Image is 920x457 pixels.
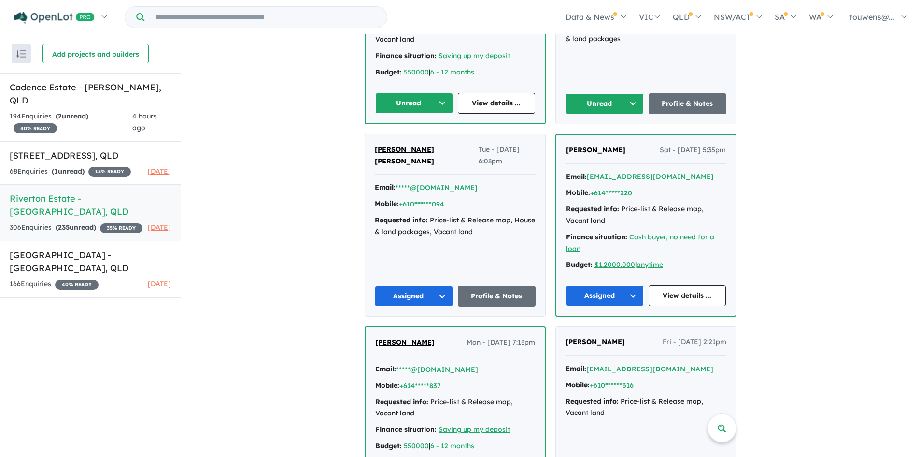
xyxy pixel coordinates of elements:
[663,337,726,348] span: Fri - [DATE] 2:21pm
[375,67,535,78] div: |
[10,149,171,162] h5: [STREET_ADDRESS] , QLD
[375,337,435,349] a: [PERSON_NAME]
[375,93,453,114] button: Unread
[58,223,70,232] span: 235
[375,338,435,347] span: [PERSON_NAME]
[439,425,510,434] a: Saving up my deposit
[56,112,88,120] strong: ( unread)
[42,44,149,63] button: Add projects and builders
[88,167,131,177] span: 15 % READY
[375,68,402,76] strong: Budget:
[566,188,590,197] strong: Mobile:
[587,172,714,182] button: [EMAIL_ADDRESS][DOMAIN_NAME]
[148,223,171,232] span: [DATE]
[375,51,437,60] strong: Finance situation:
[430,68,474,76] a: 6 - 12 months
[566,285,644,306] button: Assigned
[375,442,402,450] strong: Budget:
[10,249,171,275] h5: [GEOGRAPHIC_DATA] - [GEOGRAPHIC_DATA] , QLD
[404,68,429,76] a: 550000
[54,167,58,176] span: 1
[52,167,85,176] strong: ( unread)
[375,215,536,238] div: Price-list & Release map, House & land packages, Vacant land
[375,216,428,224] strong: Requested info:
[637,260,663,269] a: anytime
[649,285,726,306] a: View details ...
[132,112,157,132] span: 4 hours ago
[100,223,142,233] span: 35 % READY
[566,93,644,114] button: Unread
[146,7,385,28] input: Try estate name, suburb, builder or developer
[566,204,726,227] div: Price-list & Release map, Vacant land
[14,123,57,133] span: 40 % READY
[566,259,726,271] div: |
[566,260,593,269] strong: Budget:
[58,112,62,120] span: 2
[10,111,132,134] div: 194 Enquir ies
[458,93,536,114] a: View details ...
[566,145,625,156] a: [PERSON_NAME]
[566,146,625,154] span: [PERSON_NAME]
[375,183,396,192] strong: Email:
[56,223,96,232] strong: ( unread)
[594,260,635,269] a: $1.2000.000
[10,279,99,290] div: 166 Enquir ies
[375,441,535,452] div: |
[660,145,726,156] span: Sat - [DATE] 5:35pm
[375,145,434,165] span: [PERSON_NAME] [PERSON_NAME]
[10,192,171,218] h5: Riverton Estate - [GEOGRAPHIC_DATA] , QLD
[10,166,131,177] div: 68 Enquir ies
[375,381,399,390] strong: Mobile:
[55,280,99,290] span: 40 % READY
[375,286,453,307] button: Assigned
[375,365,396,373] strong: Email:
[566,172,587,181] strong: Email:
[586,364,713,374] button: [EMAIL_ADDRESS][DOMAIN_NAME]
[375,397,535,420] div: Price-list & Release map, Vacant land
[849,12,894,22] span: touwens@...
[467,337,535,349] span: Mon - [DATE] 7:13pm
[566,205,619,213] strong: Requested info:
[566,233,627,241] strong: Finance situation:
[10,222,142,234] div: 306 Enquir ies
[375,425,437,434] strong: Finance situation:
[566,397,619,406] strong: Requested info:
[375,144,479,167] a: [PERSON_NAME] [PERSON_NAME]
[566,396,726,419] div: Price-list & Release map, Vacant land
[148,167,171,176] span: [DATE]
[566,337,625,348] a: [PERSON_NAME]
[375,398,428,406] strong: Requested info:
[430,442,474,450] a: 6 - 12 months
[566,338,625,346] span: [PERSON_NAME]
[375,199,399,208] strong: Mobile:
[14,12,95,24] img: Openlot PRO Logo White
[458,286,536,307] a: Profile & Notes
[439,51,510,60] a: Saving up my deposit
[10,81,171,107] h5: Cadence Estate - [PERSON_NAME] , QLD
[566,233,714,253] a: Cash buyer, no need for a loan
[649,93,727,114] a: Profile & Notes
[404,442,429,450] a: 550000
[479,144,536,167] span: Tue - [DATE] 6:03pm
[566,364,586,373] strong: Email:
[566,381,590,389] strong: Mobile:
[16,50,26,58] img: sort.svg
[148,280,171,288] span: [DATE]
